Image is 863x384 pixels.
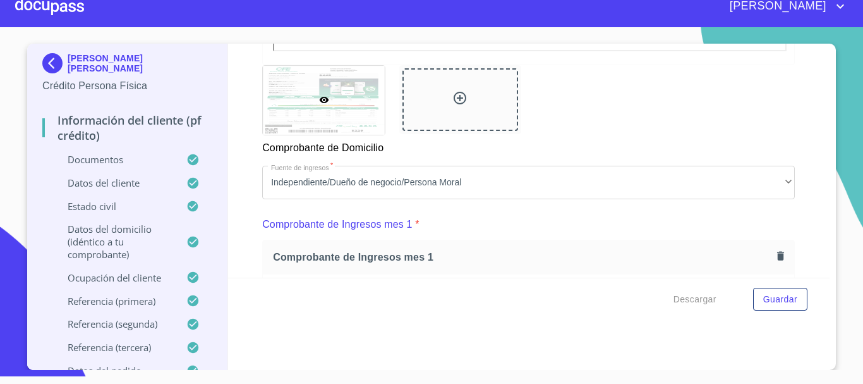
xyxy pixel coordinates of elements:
p: Datos del domicilio (idéntico a tu comprobante) [42,223,186,261]
p: Referencia (tercera) [42,341,186,354]
span: Descargar [673,292,716,307]
p: Documentos [42,153,186,166]
p: [PERSON_NAME] [PERSON_NAME] [68,53,212,73]
p: Información del cliente (PF crédito) [42,113,212,143]
p: Comprobante de Ingresos mes 1 [262,217,412,232]
button: Guardar [753,288,807,311]
p: Crédito Persona Física [42,78,212,94]
button: Descargar [668,288,721,311]
p: Referencia (primera) [42,295,186,307]
img: Docupass spot blue [42,53,68,73]
p: Datos del cliente [42,177,186,189]
p: Referencia (segunda) [42,318,186,330]
p: Ocupación del Cliente [42,271,186,284]
p: Estado Civil [42,200,186,213]
span: Guardar [763,292,797,307]
p: Comprobante de Domicilio [262,135,384,156]
p: Datos del pedido [42,364,186,377]
div: [PERSON_NAME] [PERSON_NAME] [42,53,212,78]
span: Comprobante de Ingresos mes 1 [273,251,772,264]
div: Independiente/Dueño de negocio/Persona Moral [262,166,795,200]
